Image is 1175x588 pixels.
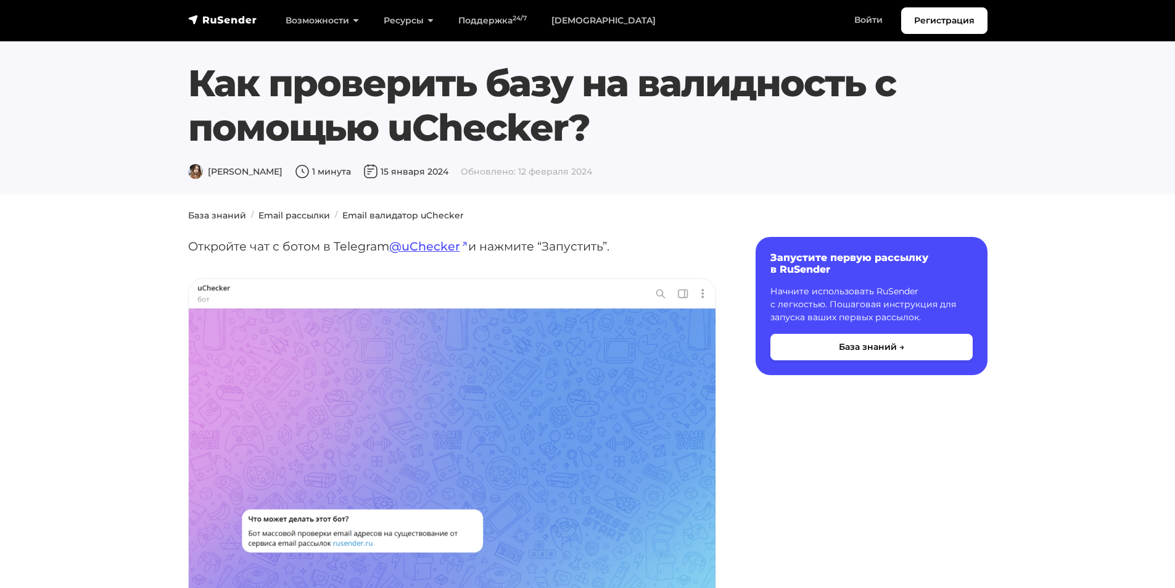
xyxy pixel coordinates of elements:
a: Возможности [273,8,371,33]
a: Регистрация [901,7,987,34]
a: Email рассылки [258,210,330,221]
a: Войти [842,7,895,33]
p: Откройте чат с ботом в Telegram и нажмите “Запустить”. [188,237,716,256]
nav: breadcrumb [181,209,995,222]
span: 1 минута [295,166,351,177]
span: [PERSON_NAME] [188,166,282,177]
h1: Как проверить базу на валидность с помощью uChecker? [188,61,987,150]
span: 15 января 2024 [363,166,448,177]
a: Запустите первую рассылку в RuSender Начните использовать RuSender с легкостью. Пошаговая инструк... [756,237,987,375]
a: [DEMOGRAPHIC_DATA] [539,8,668,33]
a: @uChecker [389,239,468,254]
a: База знаний [188,210,246,221]
p: Начните использовать RuSender с легкостью. Пошаговая инструкция для запуска ваших первых рассылок. [770,285,973,324]
button: База знаний → [770,334,973,360]
sup: 24/7 [513,14,527,22]
a: Поддержка24/7 [446,8,539,33]
span: Обновлено: 12 февраля 2024 [461,166,592,177]
h6: Запустите первую рассылку в RuSender [770,252,973,275]
img: Дата публикации [363,164,378,179]
a: Email валидатор uChecker [342,210,464,221]
img: Время чтения [295,164,310,179]
a: Ресурсы [371,8,446,33]
img: RuSender [188,14,257,26]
